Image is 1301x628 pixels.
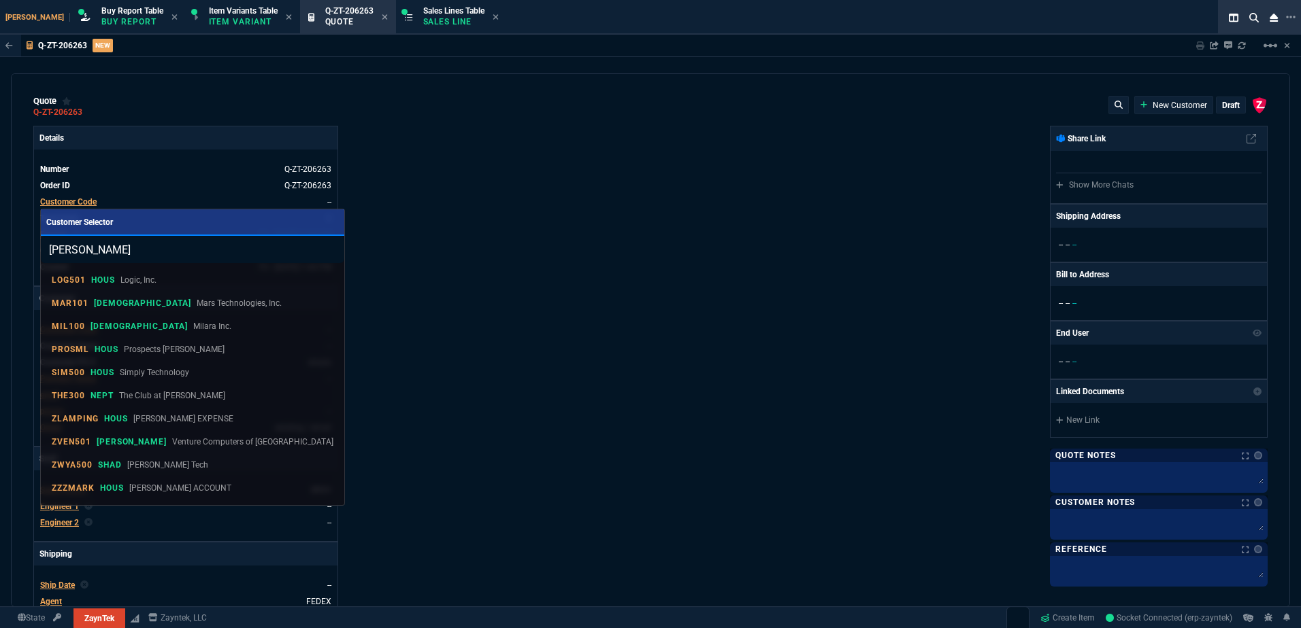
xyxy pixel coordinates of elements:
p: Logic, Inc. [120,274,157,286]
p: HOUS [95,344,118,355]
p: PROSML [52,344,89,355]
p: HOUS [100,483,124,493]
p: ZZZMARK [52,483,95,493]
p: ZVEN501 [52,436,91,447]
p: [DEMOGRAPHIC_DATA] [90,321,188,332]
p: THE300 [52,390,85,401]
p: Milara Inc. [193,320,231,332]
p: Venture Computers of [GEOGRAPHIC_DATA] [172,436,333,448]
p: NEPT [90,390,114,401]
span: Customer Selector [46,217,113,227]
p: [PERSON_NAME] EXPENSE [133,413,233,425]
p: SHAD [98,459,122,470]
p: [DEMOGRAPHIC_DATA] [94,298,191,309]
p: Simply Technology [120,366,189,379]
p: Mars Technologies, Inc. [197,297,282,309]
p: SIM500 [52,367,85,378]
p: The Club at [PERSON_NAME] [119,389,225,402]
p: [PERSON_NAME] [97,436,167,447]
p: [PERSON_NAME] Tech [127,459,208,471]
p: Prospects [PERSON_NAME] [124,343,225,355]
p: HOUS [104,413,128,424]
p: LOG501 [52,275,86,285]
p: HOUS [90,367,114,378]
p: [PERSON_NAME] ACCOUNT [129,482,231,494]
p: MIL100 [52,321,85,332]
p: HOUS [91,275,115,285]
p: ZLAMPING [52,413,99,424]
p: MAR101 [52,298,88,309]
p: ZWYA500 [52,459,93,470]
input: Search Customers... [41,236,344,263]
